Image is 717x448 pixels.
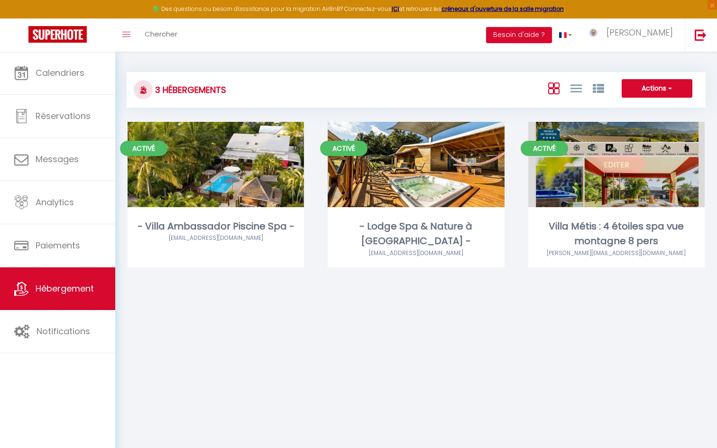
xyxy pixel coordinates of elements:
a: Editer [588,155,645,174]
a: créneaux d'ouverture de la salle migration [441,5,564,13]
img: ... [586,27,600,38]
div: Airbnb [128,234,304,243]
a: ... [PERSON_NAME] [579,18,685,52]
div: Airbnb [328,249,504,258]
span: Activé [521,141,568,156]
iframe: Chat [677,405,710,441]
img: Super Booking [28,26,87,43]
img: logout [695,29,707,41]
span: Notifications [37,325,90,337]
span: Hébergement [36,283,94,294]
div: Villa Métis : 4 étoiles spa vue montagne 8 pers [528,219,705,249]
span: Activé [320,141,368,156]
span: Calendriers [36,67,84,79]
span: Chercher [145,29,177,39]
a: Vue en Box [548,80,560,96]
a: Vue par Groupe [593,80,604,96]
h3: 3 Hébergements [153,79,226,101]
span: Paiements [36,239,80,251]
span: [PERSON_NAME] [607,27,673,38]
div: - Villa Ambassador Piscine Spa - [128,219,304,234]
div: - Lodge Spa & Nature à [GEOGRAPHIC_DATA] - [328,219,504,249]
button: Ouvrir le widget de chat LiveChat [8,4,36,32]
span: Messages [36,153,79,165]
a: Vue en Liste [570,80,582,96]
button: Besoin d'aide ? [486,27,552,43]
div: Airbnb [528,249,705,258]
span: Analytics [36,196,74,208]
a: Chercher [138,18,184,52]
a: ICI [392,5,399,13]
span: Réservations [36,110,91,122]
span: Activé [120,141,167,156]
button: Actions [622,79,692,98]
